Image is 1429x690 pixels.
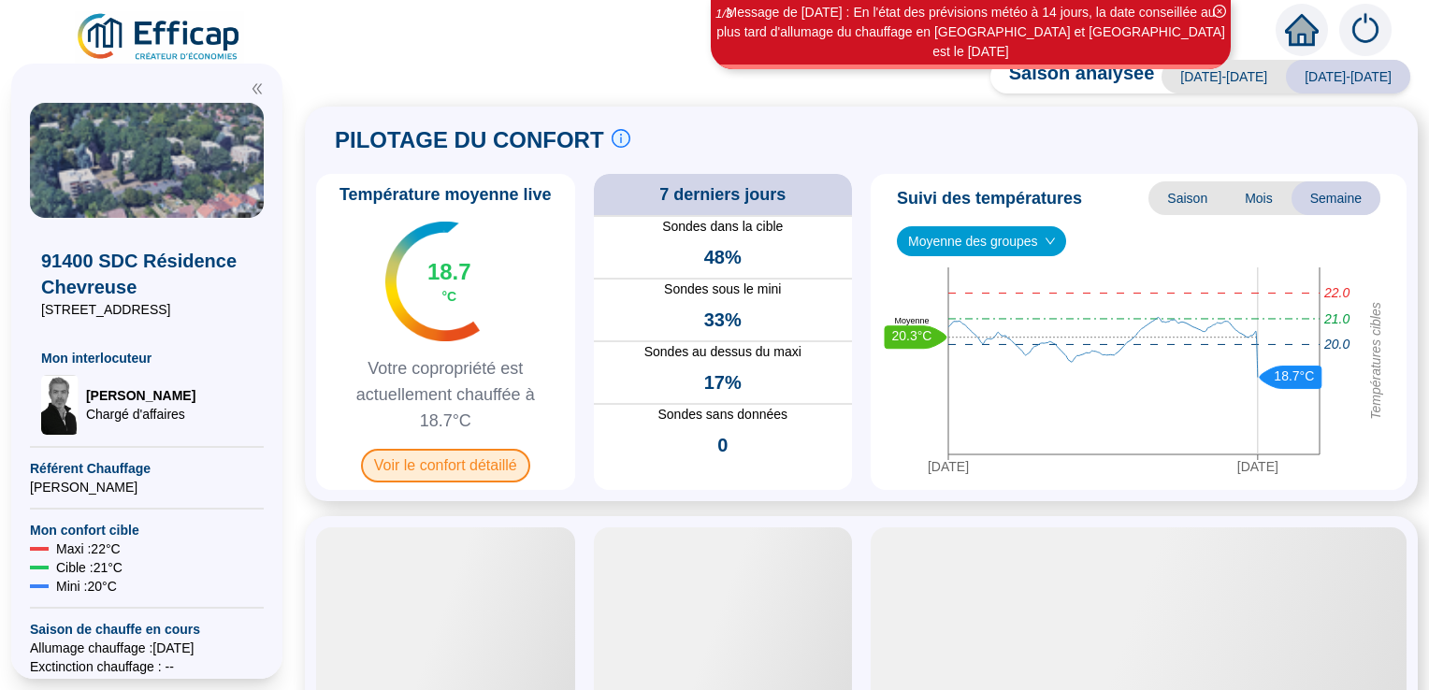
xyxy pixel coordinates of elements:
span: Moyenne des groupes [908,227,1055,255]
span: Semaine [1292,181,1380,215]
span: [PERSON_NAME] [86,386,195,405]
span: Température moyenne live [328,181,563,208]
i: 1 / 3 [715,7,732,21]
img: Chargé d'affaires [41,375,79,435]
span: home [1285,13,1319,47]
span: Voir le confort détaillé [361,449,530,482]
span: 91400 SDC Résidence Chevreuse [41,248,253,300]
span: double-left [251,82,264,95]
img: indicateur températures [385,222,480,341]
text: 20.3°C [892,328,932,343]
span: °C [441,287,456,306]
span: Mini : 20 °C [56,577,117,596]
span: Mon interlocuteur [41,349,253,367]
div: Message de [DATE] : En l'état des prévisions météo à 14 jours, la date conseillée au plus tard d'... [714,3,1228,62]
span: Exctinction chauffage : -- [30,657,264,676]
span: 33% [704,307,742,333]
tspan: Températures cibles [1368,302,1383,420]
span: Saison analysée [990,60,1155,93]
img: alerts [1339,4,1392,56]
tspan: 22.0 [1323,285,1350,300]
span: Sondes sans données [594,405,853,424]
span: Votre copropriété est actuellement chauffée à 18.7°C [324,355,568,434]
span: Suivi des températures [897,185,1082,211]
span: Référent Chauffage [30,459,264,478]
text: 18.7°C [1274,368,1314,383]
span: Sondes dans la cible [594,217,853,237]
span: close-circle [1213,5,1226,18]
span: Mois [1226,181,1292,215]
span: 7 derniers jours [659,181,786,208]
span: 48% [704,244,742,270]
span: down [1045,236,1056,247]
span: Cible : 21 °C [56,558,123,577]
span: Allumage chauffage : [DATE] [30,639,264,657]
tspan: 21.0 [1323,311,1350,326]
span: 17% [704,369,742,395]
span: Sondes sous le mini [594,280,853,299]
span: [DATE]-[DATE] [1162,60,1286,93]
text: Moyenne [894,316,929,325]
img: efficap energie logo [75,11,244,64]
span: [PERSON_NAME] [30,478,264,496]
span: Mon confort cible [30,521,264,539]
span: Saison [1148,181,1226,215]
tspan: [DATE] [1237,459,1278,474]
span: Saison de chauffe en cours [30,620,264,639]
span: PILOTAGE DU CONFORT [335,125,604,155]
span: Maxi : 22 °C [56,539,121,558]
span: info-circle [612,129,630,148]
span: 18.7 [427,257,471,287]
span: Chargé d'affaires [86,405,195,424]
span: [DATE]-[DATE] [1286,60,1410,93]
span: Sondes au dessus du maxi [594,342,853,362]
span: 0 [717,432,728,458]
tspan: 20.0 [1323,337,1350,352]
tspan: [DATE] [928,459,969,474]
span: [STREET_ADDRESS] [41,300,253,319]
